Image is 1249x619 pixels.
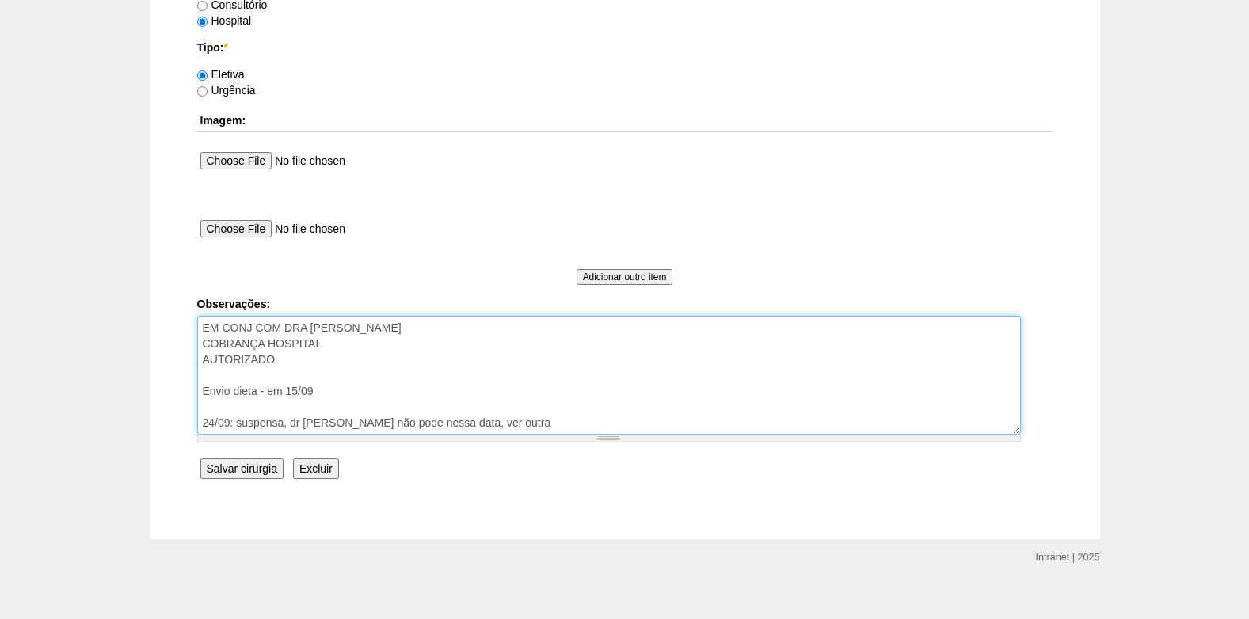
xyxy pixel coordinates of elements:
[223,41,227,54] span: Este campo é obrigatório.
[197,1,208,11] input: Consultório
[1036,549,1100,565] div: Intranet | 2025
[197,316,1021,435] textarea: EM CONJ COM DRA [PERSON_NAME] COBRANÇA HOSPITAL Envio dieta - em 15/09 24/09: suspensa, dr [PERSO...
[197,40,1053,55] label: Tipo:
[197,86,208,97] input: Urgência
[197,68,245,81] label: Eletiva
[197,109,1053,132] th: Imagem:
[200,458,284,479] input: Salvar cirurgia
[197,70,208,81] input: Eletiva
[197,84,256,97] label: Urgência
[577,269,673,285] input: Adicionar outro item
[293,458,339,479] input: Excluir
[197,14,252,27] label: Hospital
[197,17,208,27] input: Hospital
[197,296,1053,312] label: Observações:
